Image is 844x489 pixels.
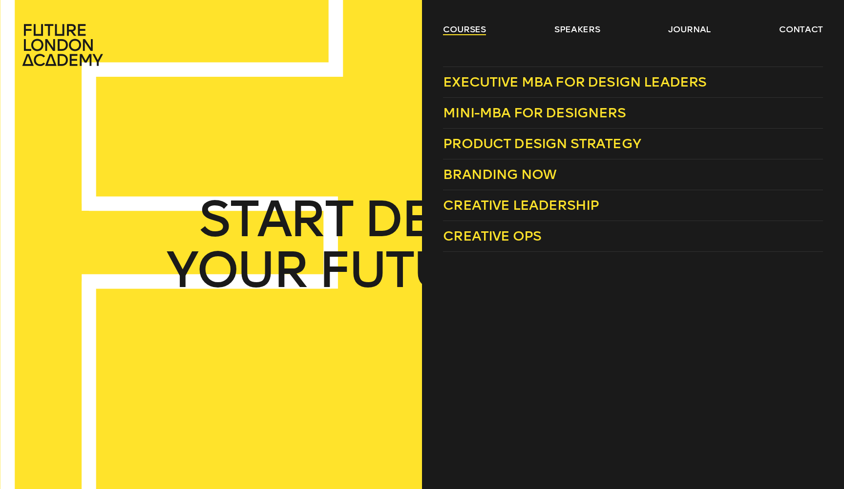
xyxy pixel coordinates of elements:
a: Branding Now [443,159,823,190]
a: contact [779,23,823,35]
a: Creative Ops [443,221,823,252]
a: speakers [554,23,600,35]
a: Mini-MBA for Designers [443,98,823,129]
a: Executive MBA for Design Leaders [443,67,823,98]
span: Branding Now [443,166,556,182]
span: Executive MBA for Design Leaders [443,74,706,90]
a: courses [443,23,486,35]
span: Creative Leadership [443,197,599,213]
span: Mini-MBA for Designers [443,105,626,121]
a: journal [668,23,711,35]
span: Creative Ops [443,228,541,244]
a: Product Design Strategy [443,129,823,159]
a: Creative Leadership [443,190,823,221]
span: Product Design Strategy [443,135,641,152]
